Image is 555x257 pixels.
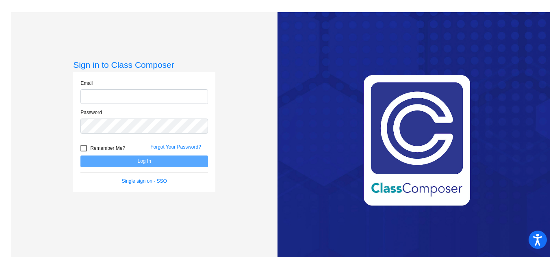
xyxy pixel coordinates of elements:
[80,80,93,87] label: Email
[121,178,167,184] a: Single sign on - SSO
[73,60,215,70] h3: Sign in to Class Composer
[80,109,102,116] label: Password
[80,155,208,167] button: Log In
[150,144,201,150] a: Forgot Your Password?
[90,143,125,153] span: Remember Me?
